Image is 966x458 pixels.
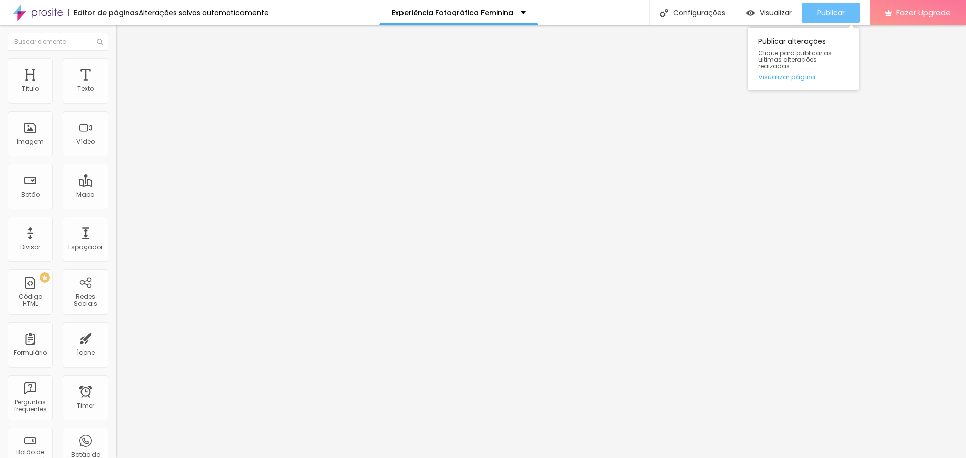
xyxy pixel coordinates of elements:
input: Buscar elemento [8,33,108,51]
button: Visualizar [736,3,802,23]
div: Vídeo [76,138,95,145]
span: Clique para publicar as ultimas alterações reaizadas [758,50,849,70]
a: Visualizar página [758,74,849,80]
div: Timer [77,402,94,409]
div: Imagem [17,138,44,145]
div: Ícone [77,349,95,356]
div: Texto [77,85,94,93]
div: Alterações salvas automaticamente [139,9,269,16]
button: Publicar [802,3,860,23]
div: Formulário [14,349,47,356]
img: Icone [660,9,668,17]
span: Publicar [817,9,845,17]
div: Mapa [76,191,95,198]
div: Código HTML [10,293,50,308]
div: Título [22,85,39,93]
div: Perguntas frequentes [10,399,50,413]
img: Icone [97,39,103,45]
span: Fazer Upgrade [896,8,951,17]
img: view-1.svg [746,9,755,17]
p: Experiência Fotográfica Feminina [392,9,513,16]
div: Espaçador [68,244,103,251]
span: Visualizar [760,9,792,17]
div: Divisor [20,244,40,251]
div: Publicar alterações [748,28,859,90]
div: Editor de páginas [68,9,139,16]
div: Redes Sociais [65,293,105,308]
div: Botão [21,191,40,198]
